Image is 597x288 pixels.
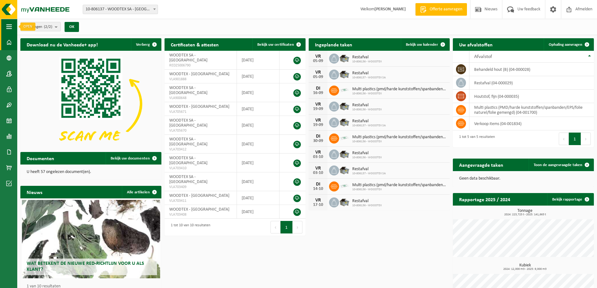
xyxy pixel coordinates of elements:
[165,38,225,50] h2: Certificaten & attesten
[252,38,305,51] a: Bekijk uw certificaten
[169,137,207,147] span: WOODTEX SA - [GEOGRAPHIC_DATA]
[169,185,232,190] span: VLA703409
[456,132,495,146] div: 1 tot 5 van 5 resultaten
[415,3,467,16] a: Offerte aanvragen
[352,204,382,207] span: 10-806136 - WOODTEX
[352,92,447,96] span: 10-806136 - WOODTEX
[24,22,52,32] span: Vestigingen
[456,268,594,271] span: 2024: 12,000 m3 - 2025: 9,000 m3
[169,96,232,101] span: VLA900648
[20,22,61,31] button: Vestigingen(2/2)
[474,54,492,59] span: Afvalstof
[312,198,324,203] div: VR
[469,103,594,117] td: multi plastics (PMD/harde kunststoffen/spanbanden/EPS/folie naturel/folie gemengd) (04-001700)
[469,117,594,130] td: verkoop items (04-001834)
[339,85,350,95] img: LP-SK-00500-LPE-16
[352,135,447,140] span: Multi plastics (pmd/harde kunststoffen/spanbanden/eps/folie naturel/folie gemeng...
[312,203,324,207] div: 17-10
[83,5,158,14] span: 10-806137 - WOODTEX SA - WILRIJK
[469,76,594,90] td: restafval (04-000029)
[169,175,207,184] span: WOODTEX SA - [GEOGRAPHIC_DATA]
[169,128,232,133] span: VLA705670
[169,193,229,198] span: WOODTEX - [GEOGRAPHIC_DATA]
[339,181,350,191] img: LP-SK-00500-LPE-16
[453,38,499,50] h2: Uw afvalstoffen
[312,123,324,127] div: 19-09
[352,199,382,204] span: Restafval
[549,43,582,47] span: Ophaling aanvragen
[237,116,280,135] td: [DATE]
[312,86,324,91] div: DI
[529,159,593,171] a: Toon de aangevraagde taken
[352,140,447,144] span: 10-806136 - WOODTEX
[111,156,150,160] span: Bekijk uw documenten
[559,133,569,145] button: Previous
[20,186,49,198] h2: Nieuws
[339,149,350,159] img: WB-5000-GAL-GY-01
[339,117,350,127] img: WB-5000-GAL-GY-01
[312,134,324,139] div: DI
[428,6,464,13] span: Offerte aanvragen
[237,83,280,102] td: [DATE]
[27,170,155,174] p: U heeft 57 ongelezen document(en).
[312,166,324,171] div: VR
[237,51,280,70] td: [DATE]
[280,221,293,233] button: 1
[352,172,386,175] span: 10-806137 - WOODTEX SA
[352,87,447,92] span: Multi plastics (pmd/harde kunststoffen/spanbanden/eps/folie naturel/folie gemeng...
[27,261,144,272] span: Wat betekent de nieuwe RED-richtlijn voor u als klant?
[339,196,350,207] img: WB-5000-GAL-GY-01
[352,71,386,76] span: Restafval
[352,103,382,108] span: Restafval
[270,221,280,233] button: Previous
[581,133,591,145] button: Next
[469,90,594,103] td: houtstof, fijn (04-000035)
[352,188,447,191] span: 10-806136 - WOODTEX
[569,133,581,145] button: 1
[312,102,324,107] div: VR
[352,119,386,124] span: Restafval
[544,38,593,51] a: Ophaling aanvragen
[169,53,207,63] span: WOODTEX SA - [GEOGRAPHIC_DATA]
[169,198,232,203] span: VLA703411
[169,166,232,171] span: VLA703410
[352,151,382,156] span: Restafval
[20,152,60,164] h2: Documenten
[312,118,324,123] div: VR
[169,104,229,109] span: WOODTEX - [GEOGRAPHIC_DATA]
[312,171,324,175] div: 03-10
[237,135,280,154] td: [DATE]
[469,63,594,76] td: behandeld hout (B) (04-000028)
[374,7,406,12] strong: [PERSON_NAME]
[169,77,232,82] span: VLA901888
[312,182,324,187] div: DI
[339,53,350,63] img: WB-5000-GAL-GY-01
[237,102,280,116] td: [DATE]
[339,165,350,175] img: WB-5000-GAL-GY-01
[352,55,382,60] span: Restafval
[312,150,324,155] div: VR
[406,43,438,47] span: Bekijk uw kalender
[169,63,232,68] span: RED25006790
[169,212,232,217] span: VLA703408
[169,207,229,212] span: WOODTEX - [GEOGRAPHIC_DATA]
[20,38,104,50] h2: Download nu de Vanheede+ app!
[122,186,161,198] a: Alle artikelen
[312,70,324,75] div: VR
[312,107,324,111] div: 19-09
[339,69,350,79] img: WB-5000-GAL-GY-01
[312,75,324,79] div: 05-09
[309,38,359,50] h2: Ingeplande taken
[352,76,386,80] span: 10-806137 - WOODTEX SA
[237,154,280,172] td: [DATE]
[20,51,161,157] img: Download de VHEPlus App
[459,176,588,181] p: Geen data beschikbaar.
[312,54,324,59] div: VR
[312,59,324,63] div: 05-09
[456,213,594,216] span: 2024: 223,725 t - 2025: 141,663 t
[456,263,594,271] h3: Kubiek
[312,91,324,95] div: 16-09
[312,155,324,159] div: 03-10
[169,72,229,76] span: WOODTEX - [GEOGRAPHIC_DATA]
[168,220,210,234] div: 1 tot 10 van 10 resultaten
